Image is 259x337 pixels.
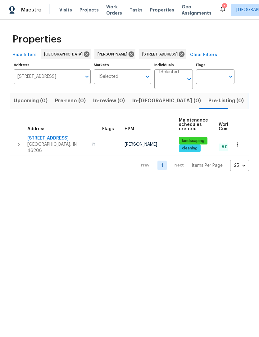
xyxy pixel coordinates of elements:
nav: Pagination Navigation [135,160,249,171]
button: Open [143,72,152,81]
span: 8 Done [219,144,237,150]
p: Items Per Page [192,162,223,169]
span: Flags [102,127,114,131]
span: [PERSON_NAME] [98,51,130,57]
span: 1 Selected [98,74,118,79]
span: Upcoming (0) [14,96,48,105]
button: Open [83,72,91,81]
span: Geo Assignments [182,4,211,16]
span: Maintenance schedules created [179,118,208,131]
span: Tasks [129,8,143,12]
span: Maestro [21,7,42,13]
span: [PERSON_NAME] [125,142,157,147]
span: Visits [59,7,72,13]
span: Pre-Listing (0) [208,96,244,105]
span: Clear Filters [190,51,217,59]
span: Work Order Completion [219,122,258,131]
div: 2 [222,4,226,10]
span: [STREET_ADDRESS] [27,135,88,141]
button: Hide filters [10,49,39,61]
span: landscaping [179,138,207,144]
div: [GEOGRAPHIC_DATA] [41,49,91,59]
span: Properties [150,7,174,13]
span: Properties [12,36,61,42]
span: Address [27,127,46,131]
span: Hide filters [12,51,37,59]
span: 1 Selected [159,69,179,75]
span: Projects [80,7,99,13]
button: Clear Filters [188,49,220,61]
div: 25 [230,157,249,174]
span: HPM [125,127,134,131]
span: Work Orders [106,4,122,16]
span: [GEOGRAPHIC_DATA], IN 46208 [27,141,88,154]
button: Open [185,75,193,83]
label: Flags [196,63,234,67]
label: Address [14,63,91,67]
label: Individuals [154,63,193,67]
span: [GEOGRAPHIC_DATA] [44,51,85,57]
span: In-review (0) [93,96,125,105]
span: In-[GEOGRAPHIC_DATA] (0) [132,96,201,105]
span: [STREET_ADDRESS] [142,51,180,57]
span: Pre-reno (0) [55,96,86,105]
div: [PERSON_NAME] [94,49,135,59]
div: [STREET_ADDRESS] [139,49,186,59]
span: cleaning [179,146,200,151]
button: Open [226,72,235,81]
a: Goto page 1 [157,161,167,170]
label: Markets [94,63,152,67]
